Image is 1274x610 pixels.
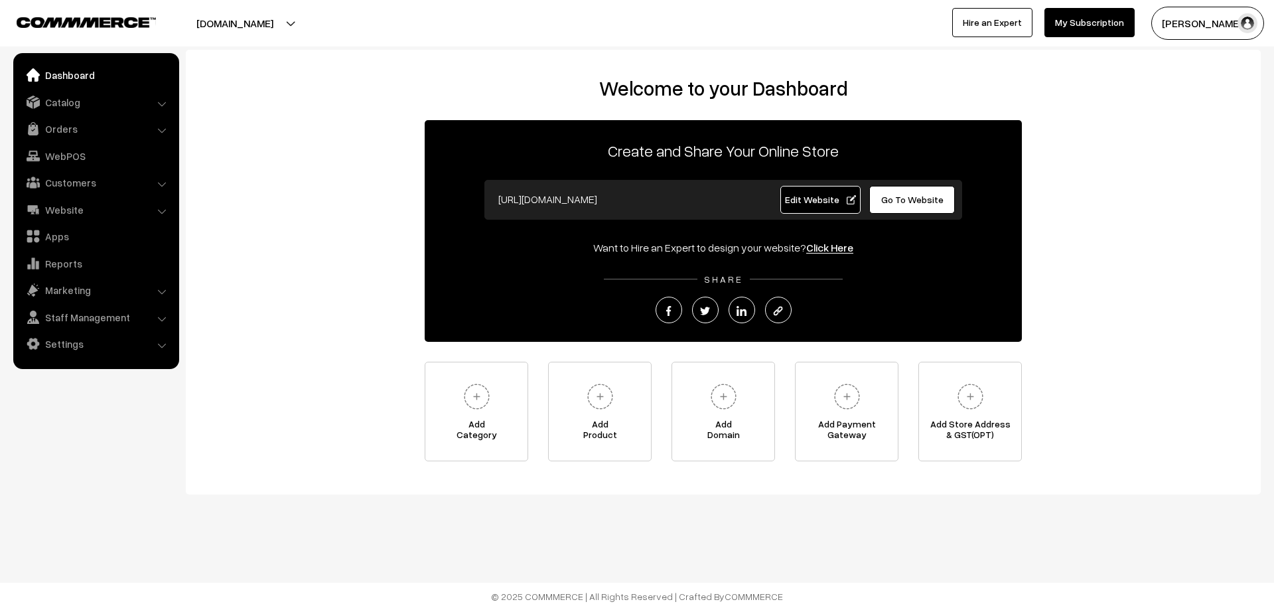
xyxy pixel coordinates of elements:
a: AddDomain [672,362,775,461]
span: Go To Website [881,194,944,205]
a: Apps [17,224,175,248]
a: My Subscription [1044,8,1135,37]
a: AddProduct [548,362,652,461]
img: plus.svg [705,378,742,415]
a: Reports [17,252,175,275]
span: Add Store Address & GST(OPT) [919,419,1021,445]
span: Add Domain [672,419,774,445]
img: plus.svg [459,378,495,415]
div: Want to Hire an Expert to design your website? [425,240,1022,256]
span: Edit Website [785,194,856,205]
span: Add Category [425,419,528,445]
img: COMMMERCE [17,17,156,27]
button: [DOMAIN_NAME] [150,7,320,40]
a: COMMMERCE [17,13,133,29]
a: COMMMERCE [725,591,783,602]
a: Catalog [17,90,175,114]
a: Hire an Expert [952,8,1032,37]
a: Staff Management [17,305,175,329]
a: Add Store Address& GST(OPT) [918,362,1022,461]
span: Add Payment Gateway [796,419,898,445]
button: [PERSON_NAME] [1151,7,1264,40]
a: Add PaymentGateway [795,362,898,461]
span: Add Product [549,419,651,445]
a: Website [17,198,175,222]
a: Edit Website [780,186,861,214]
a: Marketing [17,278,175,302]
a: Customers [17,171,175,194]
a: Click Here [806,241,853,254]
a: WebPOS [17,144,175,168]
a: Orders [17,117,175,141]
img: plus.svg [582,378,618,415]
a: Settings [17,332,175,356]
p: Create and Share Your Online Store [425,139,1022,163]
img: plus.svg [829,378,865,415]
span: SHARE [697,273,750,285]
img: plus.svg [952,378,989,415]
a: AddCategory [425,362,528,461]
img: user [1238,13,1257,33]
h2: Welcome to your Dashboard [199,76,1247,100]
a: Go To Website [869,186,955,214]
a: Dashboard [17,63,175,87]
